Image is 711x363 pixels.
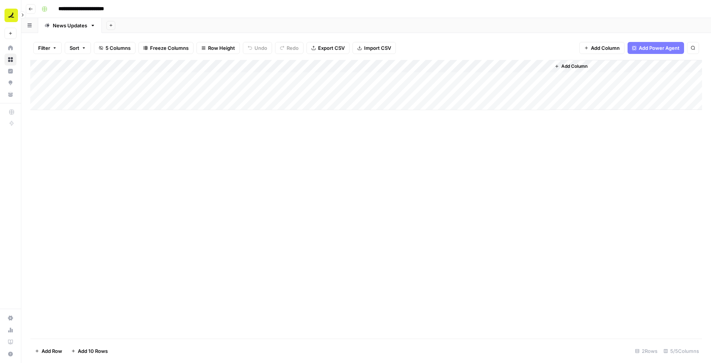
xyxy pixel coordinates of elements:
div: 2 Rows [632,345,660,357]
button: Row Height [196,42,240,54]
a: Opportunities [4,77,16,89]
span: Sort [70,44,79,52]
button: Undo [243,42,272,54]
span: Add Power Agent [639,44,680,52]
span: Add Column [561,63,588,70]
span: Add Row [42,347,62,355]
button: Add Column [579,42,625,54]
span: 5 Columns [106,44,131,52]
a: Learning Hub [4,336,16,348]
span: Export CSV [318,44,345,52]
span: Add 10 Rows [78,347,108,355]
button: Workspace: Ramp [4,6,16,25]
button: Import CSV [353,42,396,54]
span: Add Column [591,44,620,52]
div: 5/5 Columns [660,345,702,357]
a: Usage [4,324,16,336]
button: Add Row [30,345,67,357]
button: Freeze Columns [138,42,193,54]
span: Row Height [208,44,235,52]
a: Insights [4,65,16,77]
button: 5 Columns [94,42,135,54]
button: Add 10 Rows [67,345,112,357]
a: News Updates [38,18,102,33]
span: Filter [38,44,50,52]
button: Redo [275,42,303,54]
img: Ramp Logo [4,9,18,22]
span: Freeze Columns [150,44,189,52]
a: Home [4,42,16,54]
button: Help + Support [4,348,16,360]
a: Your Data [4,88,16,100]
button: Sort [65,42,91,54]
span: Redo [287,44,299,52]
span: Import CSV [364,44,391,52]
a: Browse [4,54,16,66]
button: Add Column [552,61,591,71]
button: Filter [33,42,62,54]
a: Settings [4,312,16,324]
button: Add Power Agent [628,42,684,54]
span: Undo [254,44,267,52]
div: News Updates [53,22,87,29]
button: Export CSV [306,42,350,54]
